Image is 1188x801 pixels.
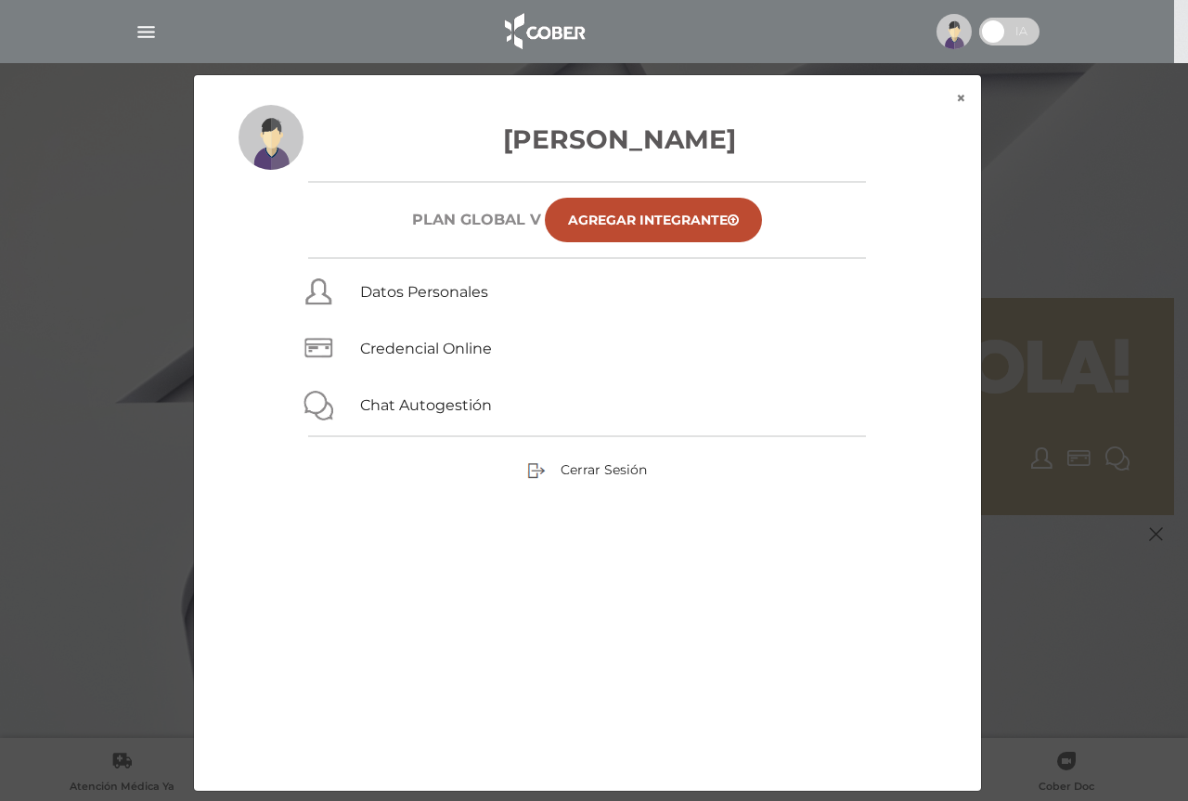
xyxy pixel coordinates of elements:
a: Cerrar Sesión [527,460,647,477]
img: logo_cober_home-white.png [495,9,592,54]
img: Cober_menu-lines-white.svg [135,20,158,44]
span: Cerrar Sesión [561,461,647,478]
img: profile-placeholder.svg [936,14,972,49]
a: Datos Personales [360,283,488,301]
a: Chat Autogestión [360,396,492,414]
button: × [941,75,981,122]
img: profile-placeholder.svg [239,105,303,170]
h6: Plan GLOBAL V [412,211,541,228]
a: Credencial Online [360,340,492,357]
a: Agregar Integrante [545,198,762,242]
h3: [PERSON_NAME] [239,120,936,159]
img: sign-out.png [527,461,546,480]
